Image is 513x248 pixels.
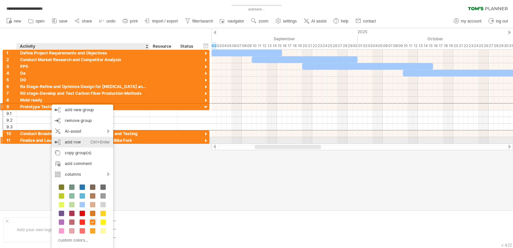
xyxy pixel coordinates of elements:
div: Thursday, 2 October 2025 [363,42,368,49]
a: log out [487,17,510,26]
div: Tuesday, 23 September 2025 [317,42,322,49]
div: Monday, 15 September 2025 [277,42,282,49]
a: open [27,17,47,26]
div: Monday, 29 September 2025 [347,42,353,49]
span: filter/search [192,19,213,24]
div: add comment [52,158,113,169]
div: Wednesday, 29 October 2025 [499,42,504,49]
a: share [73,17,94,26]
div: Saturday, 4 October 2025 [373,42,378,49]
div: Wednesday, 22 October 2025 [463,42,468,49]
div: PPS [20,63,146,70]
div: Conduct Broader Cycling Community Feedback and Testing [20,130,146,137]
span: my account [461,19,481,24]
div: 6 [6,83,16,90]
div: Saturday, 13 September 2025 [267,42,272,49]
div: Thursday, 11 September 2025 [257,42,262,49]
div: .... [112,217,168,222]
span: print [130,19,138,24]
a: contact [354,17,378,26]
div: 8 [6,97,16,103]
div: Tuesday, 2 September 2025 [212,42,217,49]
div: Wednesday, 1 October 2025 [358,42,363,49]
div: Monday, 6 October 2025 [383,42,388,49]
div: Thursday, 25 September 2025 [327,42,332,49]
a: help [332,17,351,26]
a: navigator [219,17,246,26]
div: Activity [20,43,146,50]
div: Conduct Market Research and Competitor Analysis [20,56,146,63]
div: Status [180,43,195,50]
span: help [341,19,348,24]
div: R0 stage-Develop and Test Carbon Fiber Production Methods [20,90,146,96]
div: Sunday, 28 September 2025 [342,42,347,49]
div: Monday, 20 October 2025 [453,42,458,49]
div: 9.3 [6,124,16,130]
div: Friday, 5 September 2025 [227,42,232,49]
div: 1 [6,50,16,56]
div: columns [52,169,113,180]
div: Friday, 3 October 2025 [368,42,373,49]
div: Resource [153,43,173,50]
div: Thursday, 4 September 2025 [222,42,227,49]
span: undo [106,19,115,24]
div: Tuesday, 30 September 2025 [353,42,358,49]
div: Finalize and Launch New Trinity Road Time Trial Bike Fork [20,137,146,143]
span: new [14,19,21,24]
div: Wednesday, 15 October 2025 [428,42,433,49]
div: Friday, 24 October 2025 [473,42,478,49]
div: Tuesday, 9 September 2025 [247,42,252,49]
div: Friday, 26 September 2025 [332,42,337,49]
div: 5 [6,77,16,83]
div: 9.1 [6,110,16,117]
span: AI assist [311,19,326,24]
div: Sunday, 21 September 2025 [307,42,312,49]
a: zoom [249,17,270,26]
div: Sunday, 26 October 2025 [483,42,488,49]
div: add row [52,137,113,148]
div: Wednesday, 10 September 2025 [252,42,257,49]
span: share [82,19,92,24]
div: Monday, 22 September 2025 [312,42,317,49]
div: 2 [6,56,16,63]
div: Tuesday, 7 October 2025 [388,42,393,49]
span: import / export [152,19,178,24]
div: Sunday, 7 September 2025 [237,42,242,49]
span: navigator [228,19,244,24]
a: print [121,17,140,26]
div: Saturday, 18 October 2025 [443,42,448,49]
div: add new group [52,105,113,115]
div: Wednesday, 24 September 2025 [322,42,327,49]
a: import / export [143,17,180,26]
span: contact [363,19,376,24]
span: settings [283,19,297,24]
div: 4 [6,70,16,76]
div: 7 [6,90,16,96]
div: custom colors... [55,236,108,245]
div: 11 [6,137,16,143]
div: Mold ready [20,97,146,103]
div: Sunday, 12 October 2025 [413,42,418,49]
div: Sunday, 19 October 2025 [448,42,453,49]
div: Wednesday, 8 October 2025 [393,42,398,49]
a: new [5,17,23,26]
div: Ra Stage-Refine and Optimize Design for [MEDICAL_DATA] and Integration [20,83,146,90]
span: log out [496,19,508,24]
span: save [59,19,67,24]
div: Prototype Testing [20,104,146,110]
div: Ctrl+Enter [90,137,110,148]
div: Sunday, 5 October 2025 [378,42,383,49]
div: Saturday, 20 September 2025 [302,42,307,49]
div: 10 [6,130,16,137]
div: Add your own logo [3,217,66,242]
a: my account [452,17,483,26]
div: Monday, 8 September 2025 [242,42,247,49]
div: autosave... [220,7,293,12]
div: September 2025 [206,35,358,42]
a: undo [97,17,118,26]
div: Saturday, 11 October 2025 [408,42,413,49]
div: 3 [6,63,16,70]
span: zoom [259,19,268,24]
div: Tuesday, 21 October 2025 [458,42,463,49]
div: Thursday, 9 October 2025 [398,42,403,49]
